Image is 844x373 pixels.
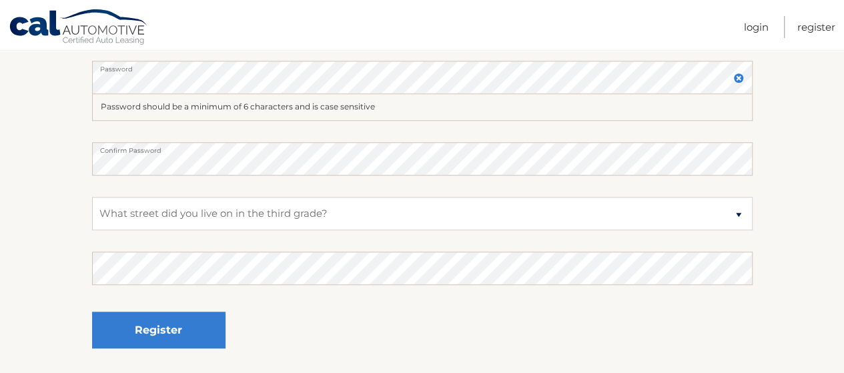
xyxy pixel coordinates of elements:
img: close.svg [733,73,744,83]
div: Password should be a minimum of 6 characters and is case sensitive [92,94,753,121]
label: Confirm Password [92,142,753,153]
button: Register [92,312,226,348]
a: Cal Automotive [9,9,149,47]
a: Register [797,16,835,38]
label: Password [92,61,753,71]
a: Login [744,16,769,38]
